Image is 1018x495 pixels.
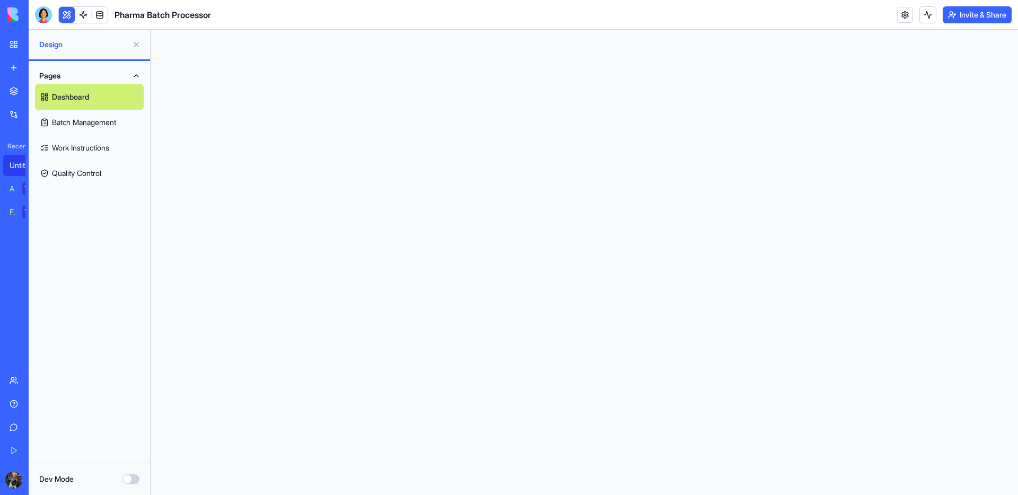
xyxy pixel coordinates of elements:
span: Recent [3,142,25,151]
div: TRY [22,182,39,195]
img: ACg8ocJ2uCgEz3WsN4LMVlsa_MyDjRxQB66BXNE6pJxFlPHzOqxNT5G6TQ=s96-c [5,472,22,489]
a: Batch Management [35,110,144,135]
a: Untitled App [3,155,46,176]
a: AI Logo GeneratorTRY [3,178,46,199]
a: Work Instructions [35,135,144,161]
span: Pharma Batch Processor [115,8,211,21]
div: TRY [22,206,39,218]
button: Invite & Share [943,6,1012,23]
a: Quality Control [35,161,144,186]
span: Design [39,39,128,50]
img: logo [7,7,73,22]
div: AI Logo Generator [10,183,15,194]
div: Untitled App [10,160,39,171]
a: Dashboard [35,84,144,110]
label: Dev Mode [39,474,74,484]
div: Feedback Form [10,207,15,217]
a: Feedback FormTRY [3,201,46,223]
button: Pages [35,67,144,84]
